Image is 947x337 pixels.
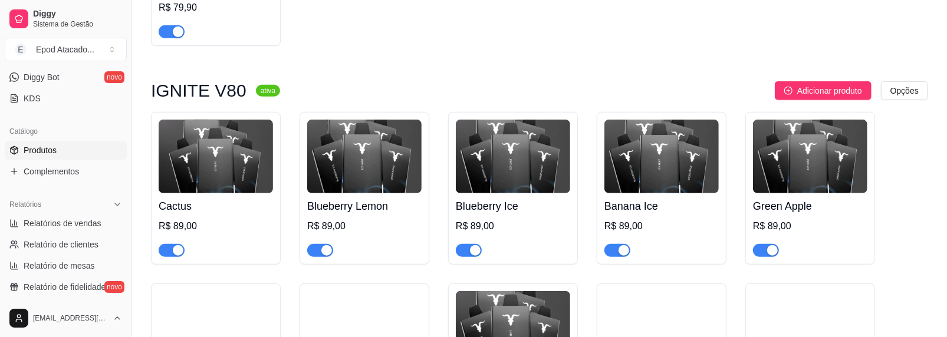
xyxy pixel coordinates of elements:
a: Complementos [5,162,127,181]
button: Opções [881,81,928,100]
span: Sistema de Gestão [33,19,122,29]
a: Relatórios de vendas [5,214,127,233]
sup: ativa [256,85,280,97]
img: product-image [456,120,570,193]
span: Complementos [24,166,79,177]
h4: Banana Ice [604,198,719,214]
a: Relatório de fidelidadenovo [5,277,127,296]
span: E [15,44,27,55]
img: product-image [753,120,867,193]
span: Relatórios de vendas [24,217,101,229]
div: Epod Atacado ... [36,44,94,55]
a: Produtos [5,141,127,160]
h3: IGNITE V80 [151,84,246,98]
h4: Green Apple [753,198,867,214]
img: product-image [604,120,719,193]
button: [EMAIL_ADDRESS][DOMAIN_NAME] [5,304,127,332]
span: Adicionar produto [797,84,862,97]
a: KDS [5,89,127,108]
div: R$ 89,00 [753,219,867,233]
h4: Blueberry Ice [456,198,570,214]
div: R$ 89,00 [159,219,273,233]
a: Relatório de mesas [5,256,127,275]
span: KDS [24,92,41,104]
img: product-image [159,120,273,193]
div: R$ 79,90 [159,1,273,15]
div: R$ 89,00 [307,219,422,233]
button: Select a team [5,38,127,61]
button: Adicionar produto [775,81,872,100]
span: Relatório de clientes [24,239,98,250]
div: Catálogo [5,122,127,141]
span: Opções [890,84,919,97]
h4: Cactus [159,198,273,214]
h4: Blueberry Lemon [307,198,422,214]
span: plus-circle [784,87,793,95]
a: DiggySistema de Gestão [5,5,127,33]
a: Relatório de clientes [5,235,127,254]
span: Relatório de fidelidade [24,281,106,293]
span: Produtos [24,144,57,156]
span: Relatórios [9,200,41,209]
span: Diggy Bot [24,71,60,83]
span: [EMAIL_ADDRESS][DOMAIN_NAME] [33,313,108,323]
div: R$ 89,00 [456,219,570,233]
img: product-image [307,120,422,193]
span: Relatório de mesas [24,260,95,272]
a: Diggy Botnovo [5,68,127,87]
div: R$ 89,00 [604,219,719,233]
span: Diggy [33,9,122,19]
